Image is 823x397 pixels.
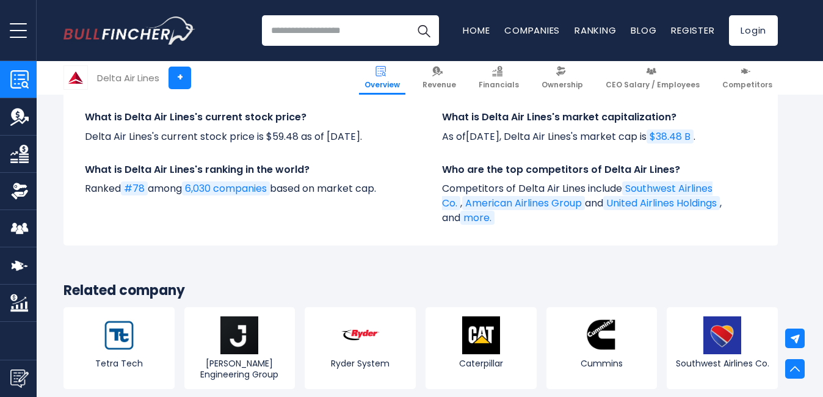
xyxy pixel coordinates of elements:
a: more. [460,211,495,225]
a: CEO Salary / Employees [600,61,705,95]
img: J logo [220,316,258,354]
a: [PERSON_NAME] Engineering Group [184,307,295,389]
a: Companies [504,24,560,37]
a: Tetra Tech [63,307,175,389]
a: Southwest Airlines Co. [667,307,778,389]
h4: What is Delta Air Lines's current stock price? [85,111,399,124]
p: Delta Air Lines's current stock price is $59.48 as of [DATE]. [85,129,399,144]
span: Cummins [549,358,654,369]
span: Caterpillar [429,358,534,369]
a: Home [463,24,490,37]
span: CEO Salary / Employees [606,80,700,90]
a: Go to homepage [63,16,195,45]
span: Ownership [542,80,583,90]
a: Login [729,15,778,46]
button: Search [408,15,439,46]
span: Ryder System [308,358,413,369]
img: LUV logo [703,316,741,354]
h4: Who are the top competitors of Delta Air Lines? [442,163,756,177]
span: $38.48 B [650,129,691,144]
a: #78 [121,181,148,195]
span: Financials [479,80,519,90]
a: Financials [473,61,524,95]
div: Delta Air Lines [97,71,159,85]
span: Overview [364,80,400,90]
a: Ranking [575,24,616,37]
a: Blog [631,24,656,37]
a: Caterpillar [426,307,537,389]
img: TTEK logo [100,316,138,354]
h4: What is Delta Air Lines's market capitalization? [442,111,756,124]
img: Bullfincher logo [63,16,195,45]
a: Competitors [717,61,778,95]
a: Cummins [546,307,658,389]
img: DAL logo [64,66,87,89]
a: United Airlines Holdings [603,196,720,210]
span: [DATE] [466,129,499,144]
img: Ownership [10,182,29,200]
img: CAT logo [462,316,500,354]
span: Revenue [422,80,456,90]
a: + [169,67,191,89]
p: Competitors of Delta Air Lines include , and , and [442,181,756,225]
span: [PERSON_NAME] Engineering Group [187,358,292,380]
a: Revenue [417,61,462,95]
span: Southwest Airlines Co. [670,358,775,369]
span: Tetra Tech [67,358,172,369]
a: Overview [359,61,405,95]
p: As of , Delta Air Lines's market cap is . [442,129,756,144]
a: American Airlines Group [462,196,585,210]
h3: Related company [63,282,778,300]
a: Ryder System [305,307,416,389]
a: 6,030 companies [182,181,270,195]
h4: What is Delta Air Lines's ranking in the world? [85,163,399,177]
a: $38.48 B [647,129,694,144]
p: Ranked among based on market cap. [85,181,399,196]
span: Competitors [722,80,772,90]
a: Ownership [536,61,589,95]
img: CMI logo [582,316,620,354]
a: Southwest Airlines Co. [442,181,712,210]
a: Register [671,24,714,37]
img: R logo [341,316,379,354]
